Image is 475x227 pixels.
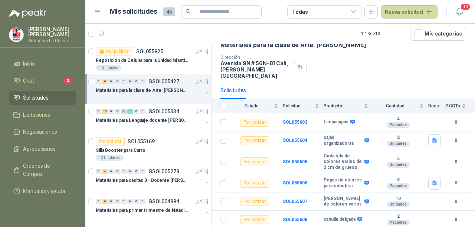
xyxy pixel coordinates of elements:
img: Company Logo [9,28,23,42]
span: Órdenes de Compra [23,162,69,178]
div: 0 [140,109,145,114]
b: 0 [445,198,466,205]
th: Solicitud [283,99,324,113]
div: 0 [121,169,127,174]
b: 0 [445,180,466,187]
span: Negociaciones [23,128,57,136]
b: 0 [445,119,466,126]
a: 0 4 0 0 0 0 0 0 GSOL005279[DATE] Materiales para casitas 3 - Docente [PERSON_NAME] [96,167,210,191]
div: 12 Unidades [96,155,124,161]
th: Docs [428,99,445,113]
span: # COTs [445,103,460,109]
div: Unidades [387,162,410,168]
b: 0 [445,137,466,144]
div: 0 [140,199,145,204]
div: 1 Unidades [96,65,121,71]
p: Dirección [220,55,291,60]
a: Chat2 [9,74,76,88]
div: 0 [115,79,120,84]
p: Materiales para Lenguaje docente [PERSON_NAME] [96,117,188,124]
span: Manuales y ayuda [23,187,65,195]
p: Avenida 9N # 56N-81 Cali , [PERSON_NAME][GEOGRAPHIC_DATA] [220,60,291,79]
div: 0 [96,109,101,114]
p: Gimnasio La Colina [28,39,76,43]
b: 2 [373,135,424,141]
a: SOL055608 [283,217,307,222]
a: 0 15 0 0 4 1 0 0 GSOL005334[DATE] Materiales para Lenguaje docente [PERSON_NAME] [96,107,210,131]
a: Aprobaciones [9,142,76,156]
b: [PERSON_NAME] de colores varios [324,196,363,207]
p: GSOL005427 [148,79,179,84]
p: [DATE] [196,168,208,175]
div: 0 [115,169,120,174]
div: 0 [96,169,101,174]
b: SOL055606 [283,180,307,186]
b: 0 [445,216,466,223]
th: # COTs [445,99,475,113]
p: [DATE] [196,48,208,55]
button: Mís categorías [410,27,466,41]
a: 0 8 0 0 0 0 0 0 GSOL004984[DATE] Materiales para primer trimestre de Natación [96,197,210,221]
div: Unidades [387,201,410,207]
div: 0 [127,199,133,204]
a: SOL055605 [283,159,307,164]
p: GSOL005334 [148,109,179,114]
th: Estado [231,99,283,113]
p: Silla Booster para Carro [96,147,145,154]
p: GSOL005279 [148,169,179,174]
span: Aprobaciones [23,145,56,153]
b: 5 [373,156,424,162]
div: Unidades [387,141,410,147]
div: 4 [102,169,108,174]
p: [PERSON_NAME] [PERSON_NAME] [28,27,76,37]
p: [DATE] [196,108,208,115]
a: SOL055603 [283,120,307,125]
div: 0 [108,109,114,114]
p: Materiales para la clase de Arte: [PERSON_NAME] [220,41,366,49]
a: Por cotizarSOL055169[DATE] Silla Booster para Carro12 Unidades [85,134,211,164]
div: 8 [102,79,108,84]
div: 0 [134,109,139,114]
div: Paquetes [387,122,410,128]
p: SOL055825 [136,49,163,54]
a: Manuales y ayuda [9,184,76,198]
a: Solicitudes [9,91,76,105]
div: 0 [134,79,139,84]
div: 8 [102,199,108,204]
div: 1 [127,109,133,114]
div: Por cotizar [240,136,269,145]
span: Solicitudes [23,94,49,102]
div: 0 [121,199,127,204]
div: Por cotizar [240,179,269,188]
div: 0 [134,199,139,204]
div: 0 [108,169,114,174]
b: SOL055604 [283,138,307,143]
span: Solicitud [283,103,313,109]
p: Materiales para primer trimestre de Natación [96,207,188,214]
div: 0 [140,169,145,174]
div: Por cotizar [240,215,269,224]
div: Paquetes [387,183,410,189]
a: Negociaciones [9,125,76,139]
b: Limpiapipas [324,119,348,125]
div: 0 [96,79,101,84]
div: Por cotizar [240,197,269,206]
div: 0 [108,199,114,204]
b: Cinta tela de colores varios de 2 cm de grueso. [324,153,363,171]
span: search [186,9,191,14]
a: SOL055607 [283,199,307,204]
span: Estado [231,103,272,109]
p: Materiales para casitas 3 - Docente [PERSON_NAME] [96,177,188,184]
a: Licitaciones [9,108,76,122]
th: Producto [324,99,373,113]
a: Por publicarSOL055825[DATE] Reposición de Celular para la Unidad infantil (con forro, y vidrio pr... [85,44,211,74]
span: Cantidad [373,103,418,109]
span: Chat [23,77,34,85]
b: 0 [445,158,466,166]
p: Materiales para la clase de Arte: [PERSON_NAME] [96,87,188,94]
h1: Mis solicitudes [110,6,157,17]
button: Nueva solicitud [381,5,438,19]
div: Solicitudes [220,86,246,94]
